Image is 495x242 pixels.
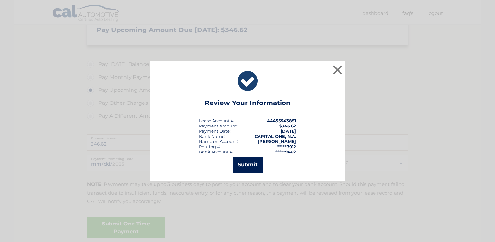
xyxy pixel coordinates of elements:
strong: CAPITAL ONE, N.A. [255,134,296,139]
strong: 44455543851 [267,118,296,123]
div: Bank Account #: [199,149,234,154]
h3: Review Your Information [205,99,291,110]
div: Name on Account: [199,139,238,144]
button: Submit [233,157,263,173]
strong: [PERSON_NAME] [258,139,296,144]
div: Payment Amount: [199,123,238,128]
span: $346.62 [279,123,296,128]
div: : [199,128,231,134]
span: [DATE] [281,128,296,134]
button: × [331,63,344,76]
div: Bank Name: [199,134,225,139]
div: Routing #: [199,144,221,149]
span: Payment Date [199,128,230,134]
div: Lease Account #: [199,118,235,123]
